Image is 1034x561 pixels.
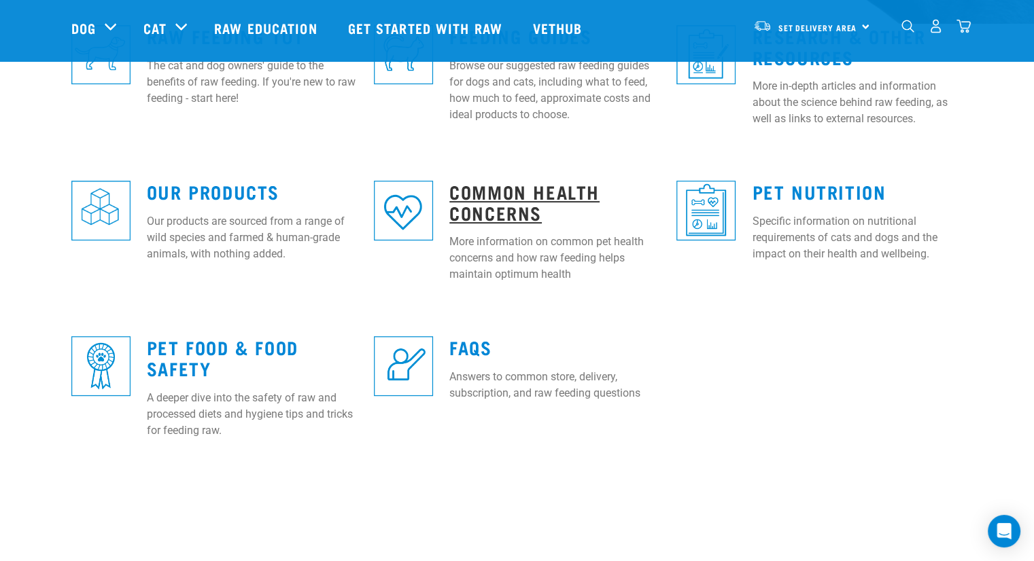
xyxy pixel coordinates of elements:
img: home-icon-1@2x.png [901,20,914,33]
a: Vethub [519,1,600,55]
a: Common Health Concerns [449,186,600,217]
a: Dog [71,18,96,38]
a: Cat [143,18,167,38]
p: More in-depth articles and information about the science behind raw feeding, as well as links to ... [752,78,963,127]
a: FAQs [449,342,492,352]
img: home-icon@2x.png [957,19,971,33]
p: Our products are sourced from a range of wild species and farmed & human-grade animals, with noth... [147,213,358,262]
img: re-icons-cubes2-sq-blue.png [71,181,131,240]
div: Open Intercom Messenger [988,515,1020,547]
span: Set Delivery Area [778,25,857,30]
img: user.png [929,19,943,33]
p: A deeper dive into the safety of raw and processed diets and hygiene tips and tricks for feeding ... [147,390,358,439]
p: Specific information on nutritional requirements of cats and dogs and the impact on their health ... [752,213,963,262]
p: Browse our suggested raw feeding guides for dogs and cats, including what to feed, how much to fe... [449,58,660,123]
img: re-icons-heart-sq-blue.png [374,181,433,240]
p: Answers to common store, delivery, subscription, and raw feeding questions [449,369,660,401]
a: Raw Education [201,1,334,55]
a: Pet Nutrition [752,186,886,196]
a: Pet Food & Food Safety [147,342,298,373]
a: Get started with Raw [334,1,519,55]
img: re-icons-rosette-sq-blue.png [71,336,131,395]
img: re-icons-faq-sq-blue.png [374,336,433,395]
a: Our Products [147,186,279,196]
p: More information on common pet health concerns and how raw feeding helps maintain optimum health [449,234,660,283]
p: The cat and dog owners' guide to the benefits of raw feeding. If you're new to raw feeding - star... [147,58,358,107]
img: van-moving.png [753,20,772,32]
img: re-icons-healthcheck3-sq-blue.png [676,181,736,240]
